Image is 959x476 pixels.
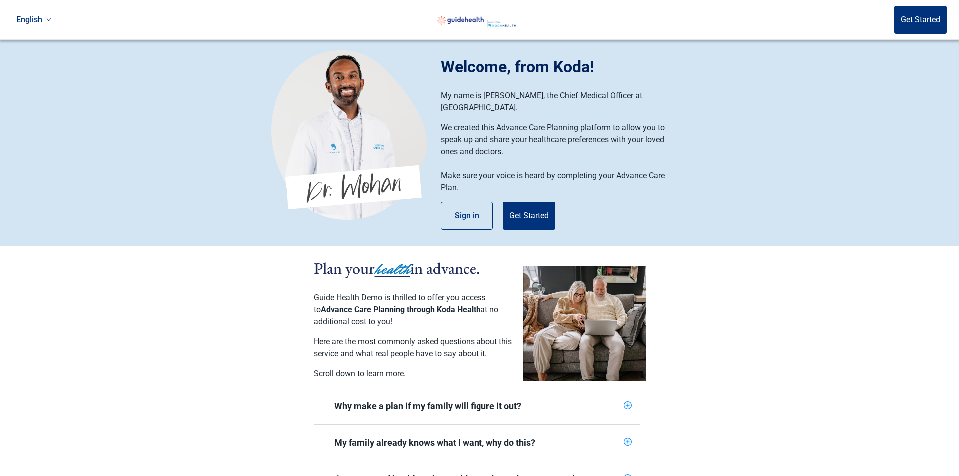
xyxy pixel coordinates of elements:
[314,425,640,461] div: My family already knows what I want, why do this?
[624,401,632,409] span: plus-circle
[441,55,688,79] h1: Welcome, from Koda!
[321,305,480,314] span: Advance Care Planning through Koda Health
[441,170,678,194] p: Make sure your voice is heard by completing your Advance Care Plan.
[894,6,947,34] button: Get Started
[410,258,480,279] span: in advance.
[424,12,525,28] img: Koda Health
[314,388,640,424] div: Why make a plan if my family will figure it out?
[46,17,51,22] span: down
[441,122,678,158] p: We created this Advance Care Planning platform to allow you to speak up and share your healthcare...
[375,258,410,280] span: health
[314,368,513,380] p: Scroll down to learn more.
[441,202,493,230] button: Sign in
[503,202,555,230] button: Get Started
[314,293,485,314] span: Guide Health Demo is thrilled to offer you access to
[314,258,375,279] span: Plan your
[271,50,427,220] img: Koda Health
[314,336,513,360] p: Here are the most commonly asked questions about this service and what real people have to say ab...
[334,400,620,412] div: Why make a plan if my family will figure it out?
[334,437,620,449] div: My family already knows what I want, why do this?
[441,90,678,114] p: My name is [PERSON_NAME], the Chief Medical Officer at [GEOGRAPHIC_DATA].
[624,438,632,446] span: plus-circle
[12,11,55,28] a: Current language: English
[523,266,646,381] img: Couple planning their healthcare together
